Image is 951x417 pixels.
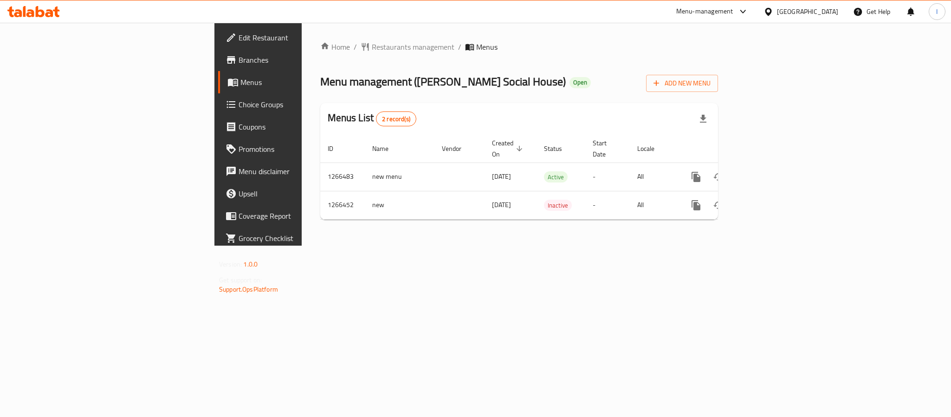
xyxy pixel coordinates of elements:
span: Locale [637,143,666,154]
span: Status [544,143,574,154]
h2: Menus List [328,111,416,126]
span: 2 record(s) [376,115,416,124]
span: I [936,7,938,17]
button: Change Status [707,194,730,216]
a: Edit Restaurant [218,26,373,49]
div: Active [544,171,568,182]
button: Add New Menu [646,75,718,92]
a: Branches [218,49,373,71]
span: Add New Menu [653,78,711,89]
span: Upsell [239,188,366,199]
nav: breadcrumb [320,41,718,52]
a: Upsell [218,182,373,205]
div: Open [569,77,591,88]
td: All [630,191,678,219]
span: Branches [239,54,366,65]
div: Total records count [376,111,416,126]
span: Version: [219,258,242,270]
td: All [630,163,678,191]
span: Menus [476,41,498,52]
a: Menus [218,71,373,93]
span: Name [372,143,401,154]
span: Choice Groups [239,99,366,110]
div: Export file [692,108,714,130]
span: Active [544,172,568,182]
a: Support.OpsPlatform [219,283,278,295]
a: Choice Groups [218,93,373,116]
a: Coverage Report [218,205,373,227]
span: [DATE] [492,170,511,182]
a: Restaurants management [361,41,454,52]
table: enhanced table [320,135,782,220]
div: [GEOGRAPHIC_DATA] [777,7,838,17]
span: Promotions [239,143,366,155]
span: Grocery Checklist [239,233,366,244]
button: Change Status [707,166,730,188]
span: Start Date [593,137,619,160]
a: Promotions [218,138,373,160]
span: Created On [492,137,525,160]
a: Menu disclaimer [218,160,373,182]
span: Coverage Report [239,210,366,222]
button: more [685,194,707,216]
a: Coupons [218,116,373,138]
span: Edit Restaurant [239,32,366,43]
span: [DATE] [492,199,511,211]
th: Actions [678,135,782,163]
button: more [685,166,707,188]
span: Restaurants management [372,41,454,52]
span: Inactive [544,200,572,211]
td: - [585,163,630,191]
td: new menu [365,163,434,191]
span: 1.0.0 [243,258,258,270]
span: ID [328,143,345,154]
li: / [458,41,461,52]
span: Menu disclaimer [239,166,366,177]
div: Menu-management [676,6,733,17]
span: Get support on: [219,274,262,286]
td: new [365,191,434,219]
span: Menu management ( [PERSON_NAME] Social House ) [320,71,566,92]
span: Menus [240,77,366,88]
span: Coupons [239,121,366,132]
span: Open [569,78,591,86]
a: Grocery Checklist [218,227,373,249]
span: Vendor [442,143,473,154]
td: - [585,191,630,219]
